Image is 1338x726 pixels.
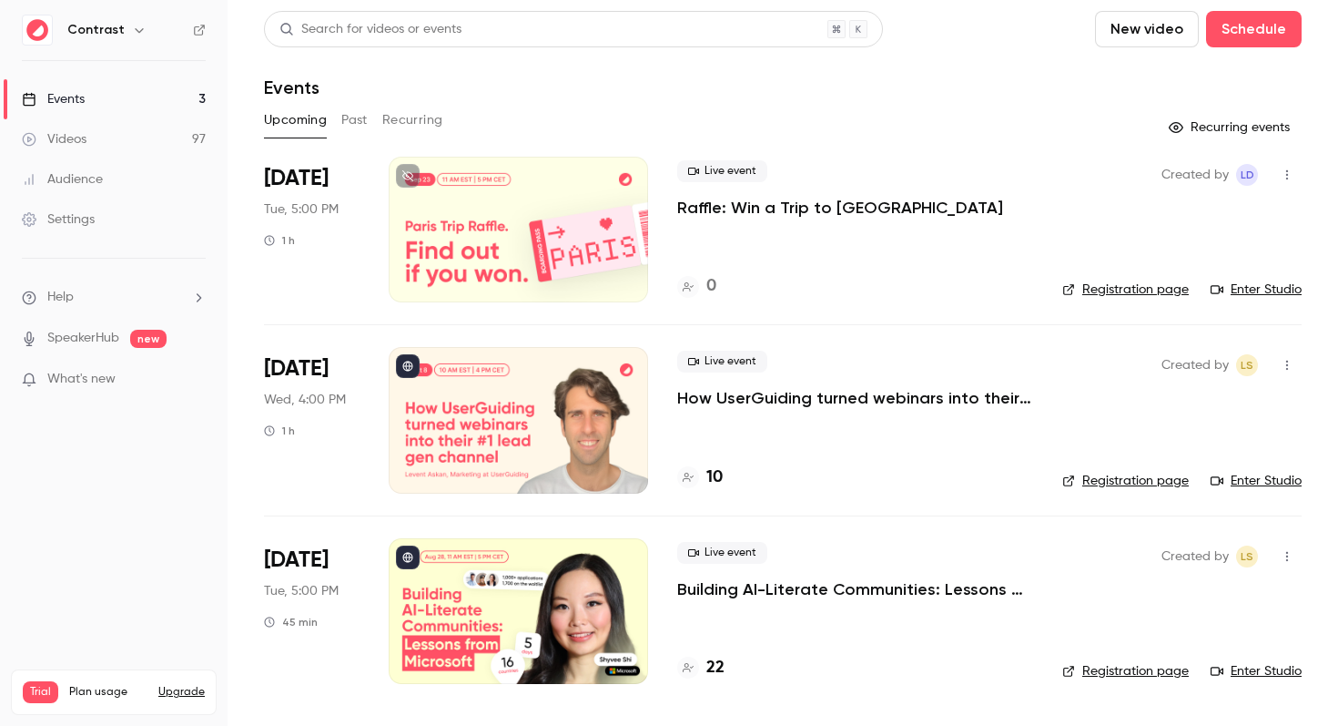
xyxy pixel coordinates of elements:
span: Tue, 5:00 PM [264,200,339,219]
a: Raffle: Win a Trip to [GEOGRAPHIC_DATA] [677,197,1003,219]
div: Search for videos or events [279,20,461,39]
a: 22 [677,656,725,680]
div: Audience [22,170,103,189]
span: Wed, 4:00 PM [264,391,346,409]
span: Lusine Sargsyan [1236,546,1258,568]
a: Enter Studio [1211,472,1302,490]
a: 0 [677,274,716,299]
span: What's new [47,370,116,389]
span: Created by [1161,164,1229,186]
button: Recurring events [1161,113,1302,142]
div: Videos [22,130,86,148]
h4: 22 [706,656,725,680]
span: Live event [677,160,767,182]
button: Upgrade [158,685,205,700]
div: 1 h [264,233,295,248]
button: Recurring [382,106,443,135]
span: Created by [1161,354,1229,376]
h4: 10 [706,465,723,490]
span: Live event [677,542,767,564]
div: Sep 23 Tue, 5:00 PM (Europe/Amsterdam) [264,157,360,302]
span: Luuk de Jonge [1236,164,1258,186]
h6: Contrast [67,21,125,39]
div: Events [22,90,85,108]
span: [DATE] [264,546,329,575]
h4: 0 [706,274,716,299]
div: Dec 9 Tue, 11:00 AM (America/New York) [264,538,360,684]
div: 45 min [264,615,318,629]
div: Oct 8 Wed, 10:00 AM (America/New York) [264,347,360,493]
span: Trial [23,681,58,703]
a: Building AI-Literate Communities: Lessons from Microsoft [677,578,1033,600]
div: Settings [22,210,95,229]
span: Created by [1161,546,1229,568]
a: Registration page [1062,472,1189,490]
span: new [130,330,167,348]
button: New video [1095,11,1199,47]
span: Live event [677,351,767,373]
a: How UserGuiding turned webinars into their #1 lead gen channel [677,387,1033,409]
a: Registration page [1062,281,1189,299]
li: help-dropdown-opener [22,288,206,307]
span: Plan usage [69,685,147,700]
button: Past [341,106,368,135]
a: 10 [677,465,723,490]
span: Lusine Sargsyan [1236,354,1258,376]
span: LS [1241,546,1253,568]
a: Enter Studio [1211,281,1302,299]
button: Schedule [1206,11,1302,47]
a: Registration page [1062,662,1189,680]
span: Help [47,288,74,307]
div: 1 h [264,424,295,438]
span: [DATE] [264,164,329,193]
a: Enter Studio [1211,662,1302,680]
button: Upcoming [264,106,327,135]
span: Ld [1241,164,1254,186]
h1: Events [264,77,319,98]
iframe: Noticeable Trigger [184,372,206,388]
a: SpeakerHub [47,329,119,348]
span: Tue, 5:00 PM [264,582,339,600]
span: [DATE] [264,354,329,383]
img: Contrast [23,15,52,45]
span: LS [1241,354,1253,376]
